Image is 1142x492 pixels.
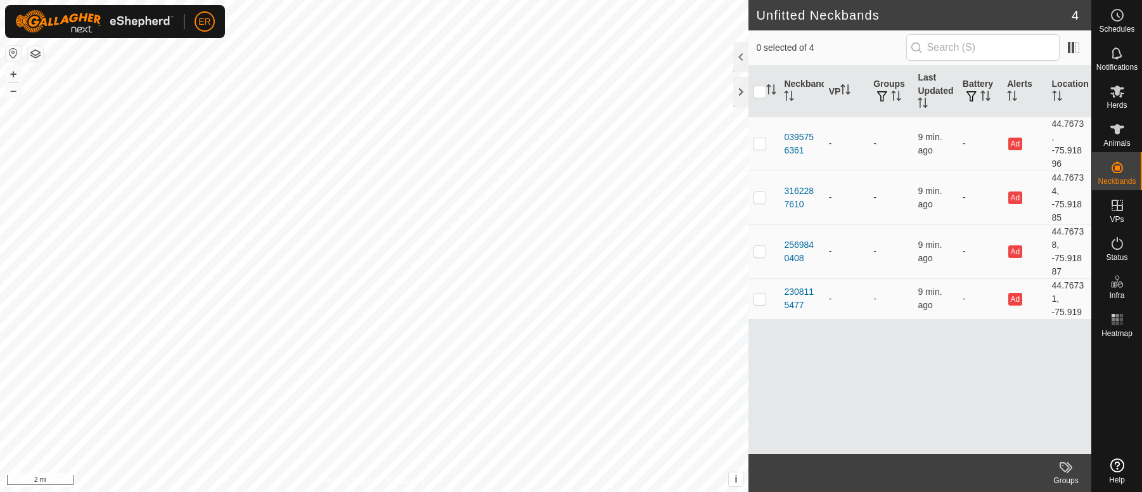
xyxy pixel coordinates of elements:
span: Heatmap [1101,330,1132,337]
span: 4 [1072,6,1079,25]
input: Search (S) [906,34,1060,61]
button: Ad [1008,293,1022,306]
th: Alerts [1002,66,1046,117]
td: 44.76731, -75.919 [1047,278,1091,319]
span: i [735,474,737,484]
th: Location [1047,66,1091,117]
button: Ad [1008,191,1022,204]
td: - [958,224,1002,278]
img: Gallagher Logo [15,10,174,33]
td: - [958,171,1002,224]
button: Reset Map [6,46,21,61]
p-sorticon: Activate to sort [766,86,776,96]
span: Neckbands [1098,178,1136,185]
p-sorticon: Activate to sort [784,93,794,103]
td: 44.7673, -75.91896 [1047,117,1091,171]
div: 0395756361 [784,131,818,157]
span: VPs [1110,216,1124,223]
div: Groups [1041,475,1091,486]
p-sorticon: Activate to sort [1007,93,1017,103]
p-sorticon: Activate to sort [918,100,928,110]
td: - [868,278,913,319]
span: Oct 6, 2025, 7:06 AM [918,240,942,263]
button: Map Layers [28,46,43,61]
span: Status [1106,254,1127,261]
app-display-virtual-paddock-transition: - [829,294,832,304]
td: 44.76738, -75.91887 [1047,224,1091,278]
p-sorticon: Activate to sort [891,93,901,103]
span: Schedules [1099,25,1134,33]
span: Help [1109,476,1125,484]
th: Last Updated [913,66,957,117]
td: - [958,117,1002,171]
span: Oct 6, 2025, 7:06 AM [918,287,942,310]
th: Neckband [779,66,823,117]
span: Notifications [1096,63,1138,71]
div: 2308115477 [784,285,818,312]
p-sorticon: Activate to sort [980,93,991,103]
button: Ad [1008,138,1022,150]
p-sorticon: Activate to sort [840,86,850,96]
td: - [958,278,1002,319]
a: Help [1092,453,1142,489]
span: 0 selected of 4 [756,41,906,55]
td: - [868,117,913,171]
button: i [729,472,743,486]
td: 44.76734, -75.91885 [1047,171,1091,224]
p-sorticon: Activate to sort [1052,93,1062,103]
span: Oct 6, 2025, 7:06 AM [918,186,942,209]
h2: Unfitted Neckbands [756,8,1071,23]
th: Groups [868,66,913,117]
td: - [868,171,913,224]
div: 3162287610 [784,184,818,211]
app-display-virtual-paddock-transition: - [829,192,832,202]
td: - [868,224,913,278]
app-display-virtual-paddock-transition: - [829,138,832,148]
div: 2569840408 [784,238,818,265]
th: Battery [958,66,1002,117]
button: – [6,83,21,98]
th: VP [824,66,868,117]
button: Ad [1008,245,1022,258]
span: Animals [1103,139,1131,147]
button: + [6,67,21,82]
app-display-virtual-paddock-transition: - [829,246,832,256]
span: Infra [1109,292,1124,299]
span: Herds [1107,101,1127,109]
span: ER [198,15,210,29]
a: Privacy Policy [324,476,372,487]
span: Oct 6, 2025, 7:06 AM [918,132,942,155]
a: Contact Us [387,476,424,487]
